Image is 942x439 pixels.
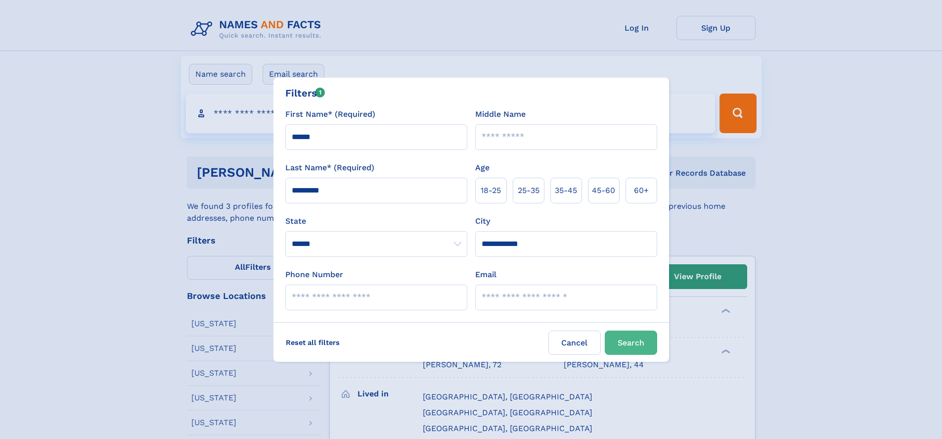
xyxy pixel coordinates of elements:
[548,331,601,355] label: Cancel
[592,185,615,196] span: 45‑60
[555,185,577,196] span: 35‑45
[475,162,490,174] label: Age
[285,108,375,120] label: First Name* (Required)
[285,215,467,227] label: State
[285,269,343,281] label: Phone Number
[285,162,374,174] label: Last Name* (Required)
[285,86,325,100] div: Filters
[634,185,649,196] span: 60+
[279,331,346,354] label: Reset all filters
[475,269,496,281] label: Email
[518,185,539,196] span: 25‑35
[605,331,657,355] button: Search
[475,215,490,227] label: City
[481,185,501,196] span: 18‑25
[475,108,526,120] label: Middle Name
